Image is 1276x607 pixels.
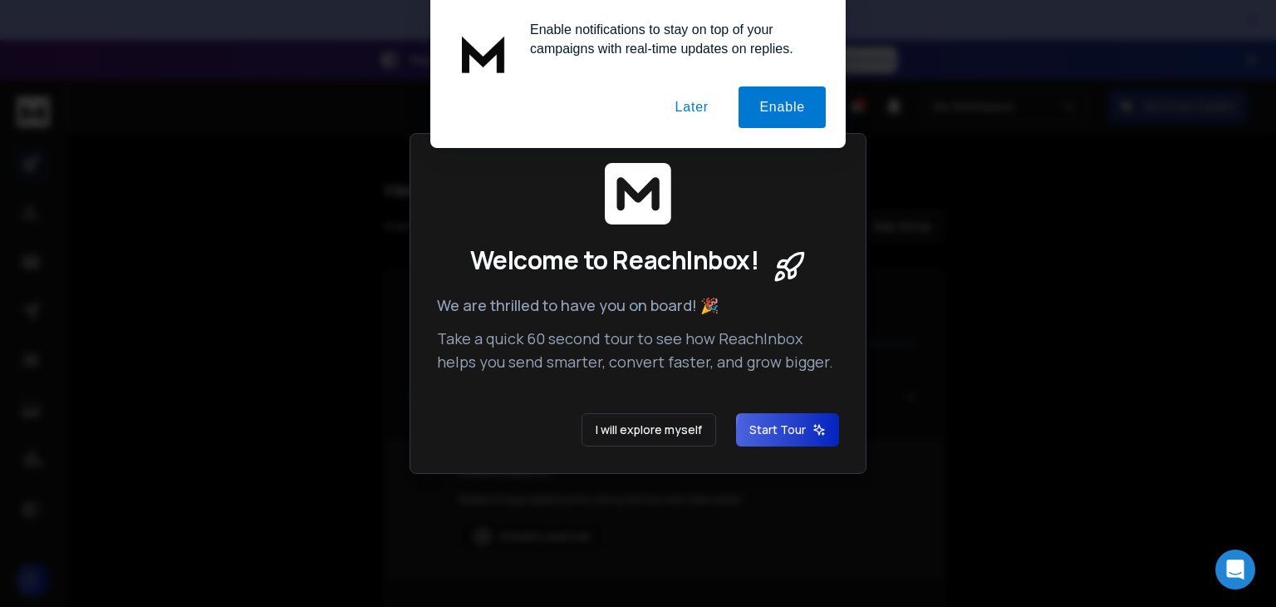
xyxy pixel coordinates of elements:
[450,20,517,86] img: notification icon
[517,20,826,58] div: Enable notifications to stay on top of your campaigns with real-time updates on replies.
[582,413,716,447] button: I will explore myself
[1215,550,1255,590] div: Open Intercom Messenger
[736,413,839,447] button: Start Tour
[437,294,839,317] p: We are thrilled to have you on board! 🎉
[749,422,826,438] span: Start Tour
[437,327,839,373] p: Take a quick 60 second tour to see how ReachInbox helps you send smarter, convert faster, and gro...
[739,86,826,128] button: Enable
[654,86,729,128] button: Later
[470,245,758,275] span: Welcome to ReachInbox!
